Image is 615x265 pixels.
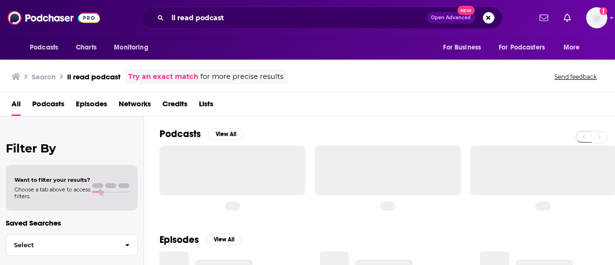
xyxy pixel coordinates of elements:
[119,96,151,116] a: Networks
[160,234,199,246] h2: Episodes
[67,72,121,81] h3: ll read podcast
[600,7,607,15] svg: Add a profile image
[70,38,102,57] a: Charts
[200,71,283,82] span: for more precise results
[586,7,607,28] span: Logged in as eringalloway
[536,10,552,26] a: Show notifications dropdown
[32,72,56,81] h3: Search
[207,234,241,245] button: View All
[141,7,503,29] div: Search podcasts, credits, & more...
[160,128,201,140] h2: Podcasts
[557,38,592,57] button: open menu
[6,141,138,155] h2: Filter By
[199,96,213,116] a: Lists
[76,41,97,54] span: Charts
[8,9,100,27] img: Podchaser - Follow, Share and Rate Podcasts
[107,38,160,57] button: open menu
[443,41,481,54] span: For Business
[6,234,138,256] button: Select
[6,218,138,227] p: Saved Searches
[160,234,241,246] a: EpisodesView All
[586,7,607,28] img: User Profile
[427,12,475,24] button: Open AdvancedNew
[14,177,90,183] span: Want to filter your results?
[12,96,21,116] a: All
[431,15,471,20] span: Open Advanced
[128,71,198,82] a: Try an exact match
[564,41,580,54] span: More
[560,10,575,26] a: Show notifications dropdown
[23,38,71,57] button: open menu
[32,96,64,116] a: Podcasts
[492,38,559,57] button: open menu
[552,73,600,81] button: Send feedback
[586,7,607,28] button: Show profile menu
[457,6,475,15] span: New
[6,242,117,248] span: Select
[168,10,427,25] input: Search podcasts, credits, & more...
[14,186,90,200] span: Choose a tab above to access filters.
[160,128,243,140] a: PodcastsView All
[499,41,545,54] span: For Podcasters
[209,128,243,140] button: View All
[436,38,493,57] button: open menu
[30,41,58,54] span: Podcasts
[114,41,148,54] span: Monitoring
[162,96,187,116] a: Credits
[76,96,107,116] a: Episodes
